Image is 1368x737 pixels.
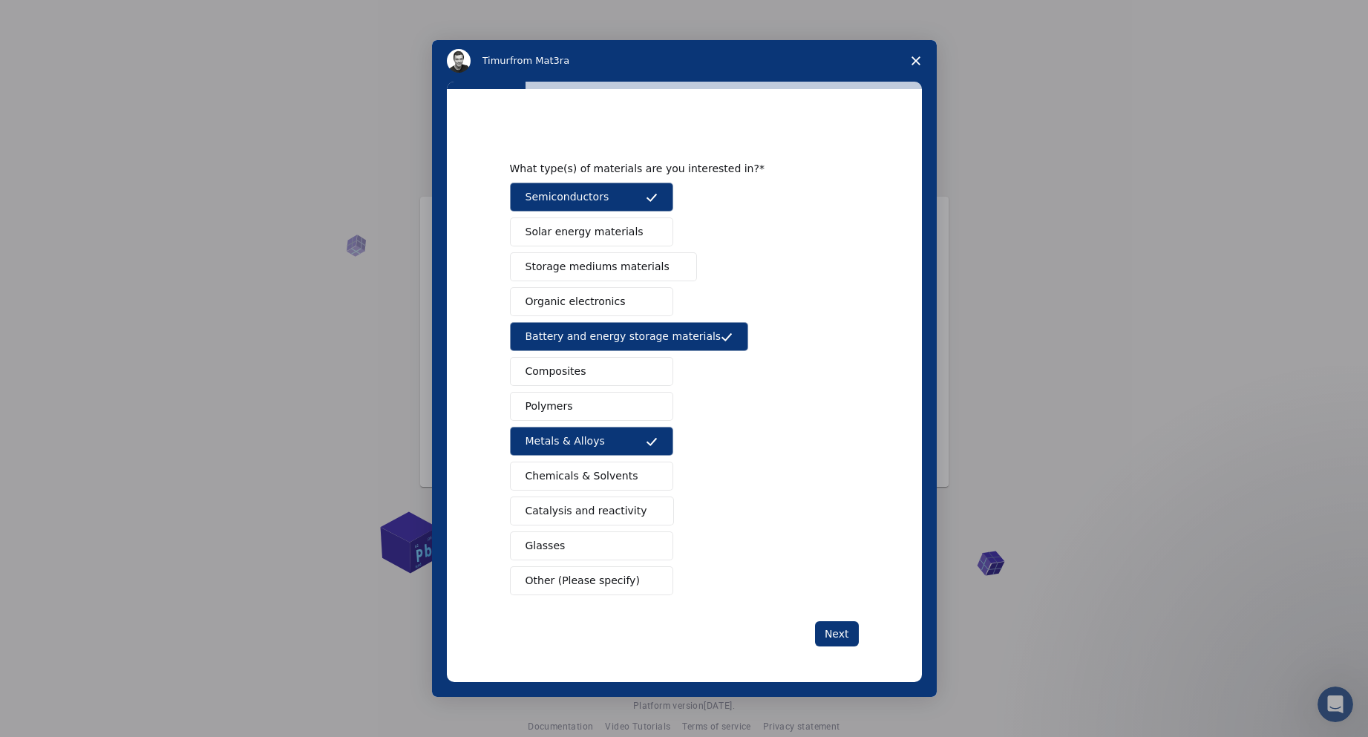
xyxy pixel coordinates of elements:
button: Semiconductors [510,183,673,212]
span: Composites [526,364,586,379]
span: 지원 [38,10,61,24]
button: Glasses [510,531,673,560]
img: Profile image for Timur [447,49,471,73]
button: Next [815,621,859,646]
button: Composites [510,357,673,386]
span: Other (Please specify) [526,573,640,589]
span: Catalysis and reactivity [526,503,647,519]
span: Metals & Alloys [526,433,605,449]
span: Storage mediums materials [526,259,670,275]
span: from Mat3ra [510,55,569,66]
span: Glasses [526,538,566,554]
button: Storage mediums materials [510,252,697,281]
button: Battery and energy storage materials [510,322,749,351]
span: Chemicals & Solvents [526,468,638,484]
button: Metals & Alloys [510,427,673,456]
button: Organic electronics [510,287,673,316]
button: Other (Please specify) [510,566,673,595]
button: Solar energy materials [510,217,673,246]
span: Organic electronics [526,294,626,309]
div: What type(s) of materials are you interested in? [510,162,837,175]
span: Solar energy materials [526,224,644,240]
button: Catalysis and reactivity [510,497,675,525]
span: Timur [482,55,510,66]
button: Chemicals & Solvents [510,462,673,491]
button: Polymers [510,392,673,421]
span: Battery and energy storage materials [526,329,721,344]
span: Semiconductors [526,189,609,205]
span: Polymers [526,399,573,414]
span: Close survey [895,40,937,82]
